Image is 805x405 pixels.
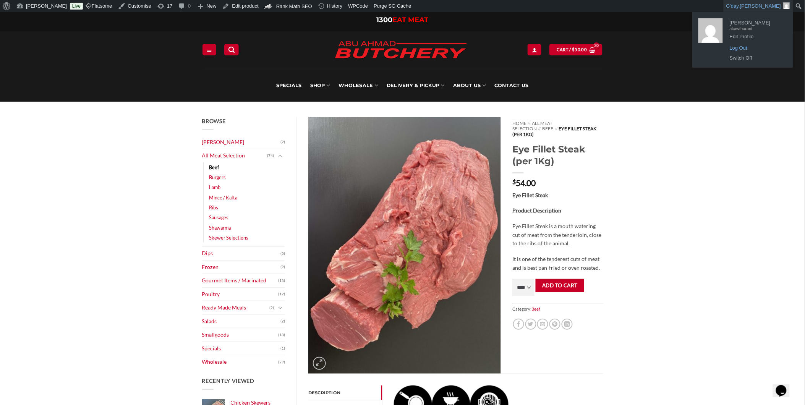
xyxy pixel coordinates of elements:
span: Category: [512,303,603,314]
span: (74) [267,150,274,162]
a: Salads [202,315,281,328]
a: All Meat Selection [512,120,552,131]
a: Beef [531,306,540,311]
a: Beef [209,162,219,172]
a: Ribs [209,202,219,212]
span: [PERSON_NAME] [730,17,783,24]
a: My account [528,44,541,55]
span: (13) [278,275,285,287]
a: Contact Us [494,70,529,102]
span: $ [572,46,575,53]
a: Gourmet Items / Marinated [202,274,279,287]
a: Share on Facebook [513,319,524,330]
h1: Eye Fillet Steak (per 1Kg) [512,143,603,167]
a: Specials [276,70,302,102]
span: (2) [269,302,274,314]
span: Edit Profile [730,31,783,37]
span: // [555,126,557,131]
span: $ [512,179,516,185]
span: (9) [280,261,285,273]
iframe: chat widget [773,374,797,397]
a: View cart [549,44,603,55]
span: EAT MEAT [393,16,429,24]
a: Lamb [209,182,221,192]
img: Avatar of Adam Kawtharani [783,2,790,9]
a: Poultry [202,288,279,301]
span: (5) [280,248,285,259]
p: Eye Fillet Steak is a mouth watering cut of meat from the tenderloin, close to the ribs of the an... [512,222,603,248]
a: Specials [202,342,281,355]
bdi: 50.00 [572,47,587,52]
strong: Eye Fillet Steak [512,192,548,198]
a: Sausages [209,212,229,222]
a: Share on LinkedIn [562,319,573,330]
a: Wholesale [202,355,279,369]
a: Email to a Friend [537,319,548,330]
span: Browse [202,118,226,124]
bdi: 54.00 [512,178,536,188]
a: Description [308,386,382,400]
a: SHOP [310,70,330,102]
a: Frozen [202,261,281,274]
a: Mince / Kafta [209,193,238,202]
a: Pin on Pinterest [549,319,560,330]
span: // [538,126,541,131]
span: (2) [280,316,285,327]
span: Rank Math SEO [276,3,312,9]
a: Ready Made Meals [202,301,270,314]
a: Delivery & Pickup [387,70,445,102]
span: 1300 [377,16,393,24]
p: It is one of the tenderest cuts of meat and is best pan-fried or oven roasted. [512,255,603,272]
a: Skewer Selections [209,233,249,243]
span: Recently Viewed [202,377,255,384]
a: Dips [202,247,281,260]
a: Smallgoods [202,328,279,342]
a: Zoom [313,357,326,370]
button: Add to cart [536,279,584,292]
span: (1) [280,343,285,354]
a: [PERSON_NAME] [202,136,281,149]
img: Avatar of Adam Kawtharani [698,18,723,43]
span: [PERSON_NAME] [740,3,781,9]
img: Eye Fillet Steak (per 1Kg) [308,117,501,374]
span: akawtharani [730,24,783,31]
a: 1300EAT MEAT [377,16,429,24]
a: Log Out [726,43,787,53]
button: Toggle [276,304,285,312]
span: Cart / [557,46,587,53]
a: Share on Twitter [525,319,536,330]
span: (29) [278,356,285,368]
a: Live [70,3,83,10]
button: Toggle [276,152,285,160]
span: (12) [278,288,285,300]
a: All Meat Selection [202,149,267,162]
span: (2) [280,136,285,148]
a: Home [512,120,526,126]
a: Shawarma [209,223,231,233]
a: Wholesale [339,70,378,102]
a: Switch Off [726,53,787,63]
span: // [528,120,531,126]
a: About Us [453,70,486,102]
span: Eye Fillet Steak (per 1Kg) [512,126,596,137]
a: Burgers [209,172,226,182]
a: Beef [542,126,553,131]
ul: G'day, Adam Kawtharani [692,12,793,68]
u: Product Description [512,207,561,214]
a: Search [224,44,239,55]
img: Abu Ahmad Butchery [328,36,473,65]
a: Menu [202,44,216,55]
span: (18) [278,329,285,341]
